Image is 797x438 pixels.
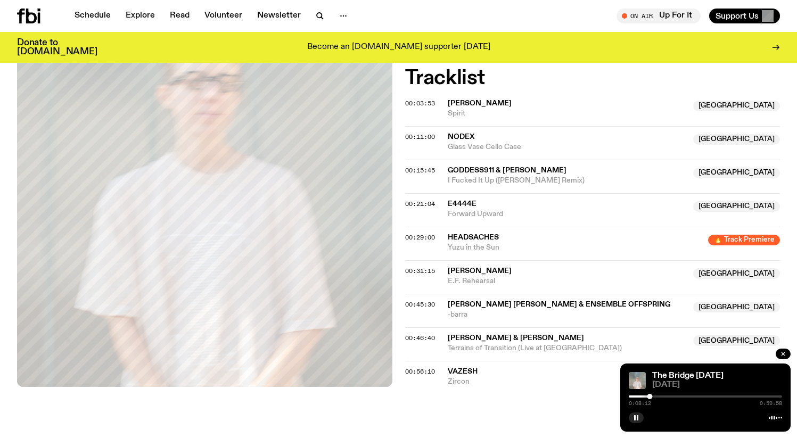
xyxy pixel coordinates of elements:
[693,268,780,279] span: [GEOGRAPHIC_DATA]
[163,9,196,23] a: Read
[405,235,435,241] button: 00:29:00
[307,43,490,52] p: Become an [DOMAIN_NAME] supporter [DATE]
[448,334,584,342] span: [PERSON_NAME] & [PERSON_NAME]
[448,109,687,119] span: Spirit
[448,200,476,208] span: e4444e
[405,200,435,208] span: 00:21:04
[708,235,780,245] span: 🔥 Track Premiere
[448,176,687,186] span: I Fucked It Up ([PERSON_NAME] Remix)
[405,99,435,108] span: 00:03:53
[405,201,435,207] button: 00:21:04
[405,300,435,309] span: 00:45:30
[448,243,702,253] span: Yuzu in the Sun
[17,38,97,56] h3: Donate to [DOMAIN_NAME]
[448,133,474,141] span: NoDex
[405,168,435,173] button: 00:15:45
[693,201,780,212] span: [GEOGRAPHIC_DATA]
[405,134,435,140] button: 00:11:00
[448,276,687,286] span: E.F. Rehearsal
[448,377,687,387] span: Zircon
[405,101,435,106] button: 00:03:53
[448,142,687,152] span: Glass Vase Cello Case
[448,100,512,107] span: [PERSON_NAME]
[448,267,512,275] span: [PERSON_NAME]
[693,302,780,312] span: [GEOGRAPHIC_DATA]
[652,371,724,380] a: The Bridge [DATE]
[448,167,566,174] span: Goddess911 & [PERSON_NAME]
[693,168,780,178] span: [GEOGRAPHIC_DATA]
[405,166,435,175] span: 00:15:45
[405,268,435,274] button: 00:31:15
[693,335,780,346] span: [GEOGRAPHIC_DATA]
[405,267,435,275] span: 00:31:15
[405,69,780,88] h2: Tracklist
[716,11,759,21] span: Support Us
[405,302,435,308] button: 00:45:30
[693,101,780,111] span: [GEOGRAPHIC_DATA]
[448,234,499,241] span: Headsaches
[693,134,780,145] span: [GEOGRAPHIC_DATA]
[405,335,435,341] button: 00:46:40
[405,334,435,342] span: 00:46:40
[760,401,782,406] span: 0:59:58
[405,233,435,242] span: 00:29:00
[448,209,687,219] span: Forward Upward
[405,369,435,375] button: 00:56:10
[629,401,651,406] span: 0:08:12
[405,133,435,141] span: 00:11:00
[448,368,478,375] span: Vazesh
[198,9,249,23] a: Volunteer
[405,367,435,376] span: 00:56:10
[652,381,782,389] span: [DATE]
[448,343,687,353] span: Terrains of Transition (Live at [GEOGRAPHIC_DATA])
[448,310,687,320] span: -barra
[251,9,307,23] a: Newsletter
[68,9,117,23] a: Schedule
[617,9,701,23] button: On AirUp For It
[709,9,780,23] button: Support Us
[119,9,161,23] a: Explore
[448,301,670,308] span: [PERSON_NAME] [PERSON_NAME] & Ensemble Offspring
[629,372,646,389] img: Mara stands in front of a frosted glass wall wearing a cream coloured t-shirt and black glasses. ...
